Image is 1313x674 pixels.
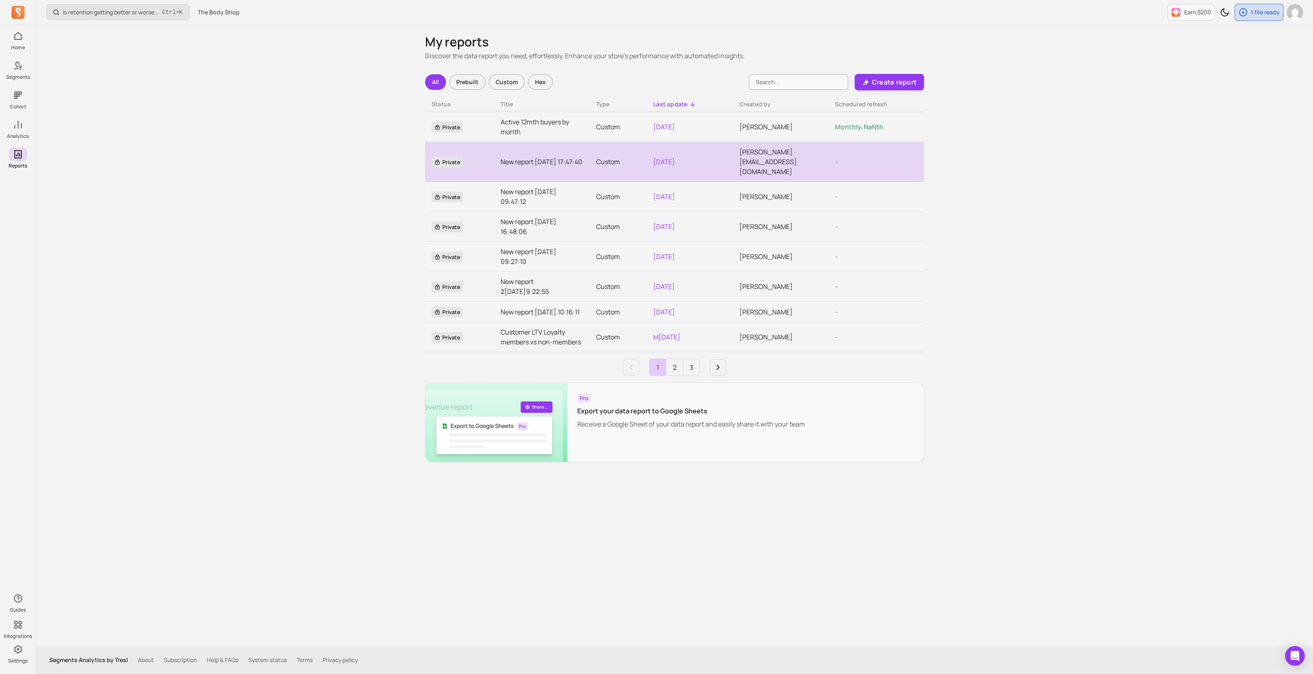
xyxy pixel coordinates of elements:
[8,658,27,664] p: Settings
[710,359,726,376] a: Next page
[63,8,159,16] p: Is retention getting better or worse compared to last year?
[733,212,828,242] td: [PERSON_NAME]
[489,74,525,90] div: Custom
[650,359,666,376] a: Page 1 is your current page
[590,322,647,352] td: Custom
[425,34,924,49] h1: My reports
[835,192,838,201] span: -
[590,272,647,302] td: Custom
[577,394,591,403] span: Pro
[4,633,32,640] p: Integrations
[6,74,30,80] p: Segments
[207,656,238,664] a: Help & FAQs
[432,222,463,232] span: Private
[577,419,805,429] p: Receive a Google Sheet of your data report and easily share it with your team
[1251,8,1280,16] p: 1 file ready
[590,112,647,142] td: Custom
[653,222,726,232] p: [DATE]
[590,182,647,212] td: Custom
[432,307,463,317] span: Private
[425,97,494,112] th: Toggle SortBy
[164,656,197,664] a: Subscription
[9,163,27,169] p: Reports
[432,122,463,133] span: Private
[1167,4,1215,21] button: Earn $200
[528,74,553,90] div: Hex
[1184,8,1211,16] p: Earn $200
[501,277,583,296] a: New report 2[DATE]9:22:55
[835,332,838,342] span: -
[835,222,838,231] span: -
[590,142,647,182] td: Custom
[666,359,683,376] a: Page 2
[1285,646,1305,666] div: Open Intercom Messenger
[49,656,128,664] p: Segments Analytics by Tresl
[733,242,828,272] td: [PERSON_NAME]
[1235,4,1283,21] button: 1 file ready
[248,656,287,664] a: System status
[432,192,463,202] span: Private
[733,142,828,182] td: [PERSON_NAME][EMAIL_ADDRESS][DOMAIN_NAME]
[501,117,583,137] a: Active 12mth buyers by month
[501,307,583,317] a: New report [DATE] 10:16:11
[425,51,924,61] p: Discover the data report you need, effortlessly. Enhance your store's performance with automated ...
[733,97,828,112] th: Toggle SortBy
[297,656,313,664] a: Terms
[323,656,358,664] a: Privacy policy
[653,100,726,108] div: Last update
[855,74,924,90] button: Create report
[10,607,26,613] p: Guides
[501,187,583,206] a: New report [DATE] 09:47:12
[653,252,726,261] p: [DATE]
[733,302,828,322] td: [PERSON_NAME]
[11,44,25,51] p: Home
[749,74,848,90] input: Search
[193,5,245,20] button: The Body Shop
[501,247,583,266] a: New report [DATE] 09:27:10
[590,302,647,322] td: Custom
[425,359,924,376] ul: Pagination
[9,590,27,615] button: Guides
[835,157,838,166] span: -
[835,252,838,261] span: -
[501,217,583,236] a: New report [DATE] 16:48:06
[449,74,485,90] div: Prebuilt
[1287,4,1303,21] img: avatar
[590,242,647,272] td: Custom
[138,656,154,664] a: About
[46,4,190,20] button: Is retention getting better or worse compared to last year?Ctrl+K
[653,282,726,291] p: [DATE]
[425,383,567,462] img: Google sheet banner
[425,74,446,90] div: All
[590,97,647,112] th: Toggle SortBy
[683,359,700,376] a: Page 3
[590,212,647,242] td: Custom
[10,103,26,110] p: Cohort
[647,97,733,112] th: Toggle SortBy
[653,307,726,317] p: [DATE]
[653,157,726,167] p: [DATE]
[733,182,828,212] td: [PERSON_NAME]
[653,192,726,202] p: [DATE]
[501,157,583,167] a: New report [DATE] 17:47:40
[835,282,838,291] span: -
[432,282,463,292] span: Private
[733,272,828,302] td: [PERSON_NAME]
[1217,4,1233,21] button: Toggle dark mode
[835,122,883,131] span: Monthly, NaNth
[432,157,463,167] span: Private
[733,112,828,142] td: [PERSON_NAME]
[162,8,183,16] span: +
[653,122,726,132] p: [DATE]
[623,359,639,376] a: Previous page
[835,307,838,316] span: -
[828,97,924,112] th: Toggle SortBy
[7,133,29,140] p: Analytics
[501,327,583,347] a: Customer LTV Loyalty members vs non-members
[494,97,590,112] th: Toggle SortBy
[653,332,726,342] p: M[DATE]
[432,332,463,343] span: Private
[162,8,176,16] kbd: Ctrl
[432,252,463,262] span: Private
[198,8,240,16] span: The Body Shop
